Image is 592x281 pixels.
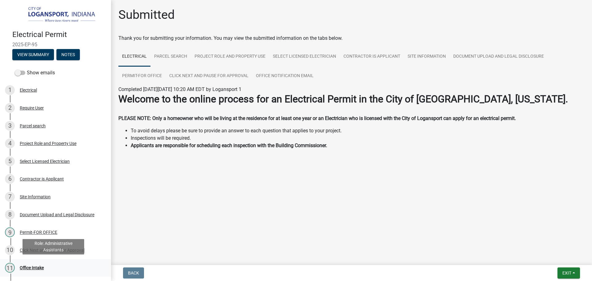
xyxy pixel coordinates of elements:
[191,47,269,67] a: Project Role and Property Use
[450,47,548,67] a: Document Upload and Legal Disclosure
[150,47,191,67] a: Parcel search
[20,195,51,199] div: Site Information
[5,138,15,148] div: 4
[5,245,15,255] div: 10
[118,7,175,22] h1: Submitted
[128,271,139,275] span: Back
[56,49,80,60] button: Notes
[5,263,15,273] div: 11
[131,134,585,142] li: Inspections will be required.
[123,267,144,279] button: Back
[12,30,106,39] h4: Electrical Permit
[20,213,94,217] div: Document Upload and Legal Disclosure
[118,35,585,42] div: Thank you for submitting your information. You may view the submitted information on the tabs below.
[131,143,327,148] strong: Applicants are responsible for scheduling each inspection with the Building Commissioner.
[12,6,101,24] img: City of Logansport, Indiana
[252,66,317,86] a: Office Notification Email
[118,66,166,86] a: Permit-FOR OFFICE
[20,141,76,146] div: Project Role and Property Use
[340,47,404,67] a: Contractor is Applicant
[20,177,64,181] div: Contractor is Applicant
[5,85,15,95] div: 1
[5,192,15,202] div: 7
[118,115,516,121] strong: PLEASE NOTE: Only a homeowner who will be living at the residence for at least one year or an Ele...
[20,88,37,92] div: Electrical
[12,49,54,60] button: View Summary
[5,227,15,237] div: 9
[562,271,571,275] span: Exit
[404,47,450,67] a: Site Information
[23,239,84,254] div: Role: Administrative Assistants
[20,266,44,270] div: Office Intake
[5,103,15,113] div: 2
[20,248,84,252] div: Click Next and Pause for Approval
[20,124,46,128] div: Parcel search
[12,42,99,48] span: 2025-EP-95
[557,267,580,279] button: Exit
[118,93,568,105] strong: Welcome to the online process for an Electrical Permit in the City of [GEOGRAPHIC_DATA], [US_STATE].
[20,159,70,163] div: Select Licensed Electrician
[12,52,54,57] wm-modal-confirm: Summary
[269,47,340,67] a: Select Licensed Electrician
[5,174,15,184] div: 6
[131,127,585,134] li: To avoid delays please be sure to provide an answer to each question that applies to your project.
[5,156,15,166] div: 5
[20,106,44,110] div: Require User
[56,52,80,57] wm-modal-confirm: Notes
[118,47,150,67] a: Electrical
[118,86,241,92] span: Completed [DATE][DATE] 10:20 AM EDT by Logansport 1
[166,66,252,86] a: Click Next and Pause for Approval
[20,230,57,234] div: Permit-FOR OFFICE
[15,69,55,76] label: Show emails
[5,210,15,220] div: 8
[5,121,15,131] div: 3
